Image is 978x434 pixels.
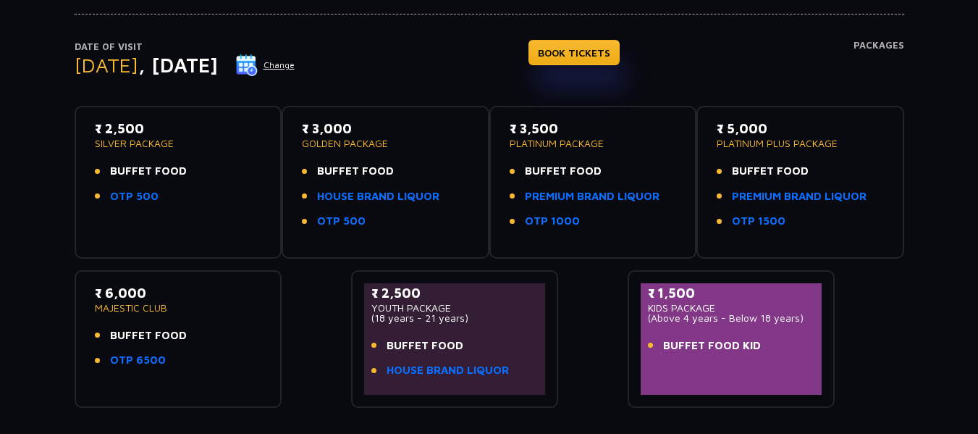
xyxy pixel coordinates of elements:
p: ₹ 1,500 [648,283,815,303]
a: OTP 1000 [525,213,580,230]
p: ₹ 5,000 [717,119,884,138]
p: GOLDEN PACKAGE [302,138,469,149]
p: (Above 4 years - Below 18 years) [648,313,815,323]
a: OTP 500 [110,188,159,205]
h4: Packages [853,40,904,92]
a: HOUSE BRAND LIQUOR [317,188,439,205]
span: BUFFET FOOD [525,163,602,180]
a: HOUSE BRAND LIQUOR [387,362,509,379]
a: PREMIUM BRAND LIQUOR [732,188,867,205]
button: Change [235,54,295,77]
span: BUFFET FOOD [110,163,187,180]
p: ₹ 2,500 [371,283,539,303]
p: PLATINUM PACKAGE [510,138,677,149]
p: ₹ 3,500 [510,119,677,138]
span: BUFFET FOOD [110,327,187,344]
p: ₹ 6,000 [95,283,262,303]
span: BUFFET FOOD [387,338,463,354]
p: (18 years - 21 years) [371,313,539,323]
a: OTP 500 [317,213,366,230]
span: BUFFET FOOD [732,163,809,180]
span: [DATE] [75,53,138,77]
a: OTP 1500 [732,213,785,230]
p: MAJESTIC CLUB [95,303,262,313]
a: BOOK TICKETS [528,40,620,65]
span: , [DATE] [138,53,218,77]
p: KIDS PACKAGE [648,303,815,313]
p: ₹ 2,500 [95,119,262,138]
p: YOUTH PACKAGE [371,303,539,313]
span: BUFFET FOOD [317,163,394,180]
p: Date of Visit [75,40,295,54]
p: PLATINUM PLUS PACKAGE [717,138,884,149]
span: BUFFET FOOD KID [663,338,761,354]
p: SILVER PACKAGE [95,138,262,149]
a: OTP 6500 [110,352,166,369]
a: PREMIUM BRAND LIQUOR [525,188,659,205]
p: ₹ 3,000 [302,119,469,138]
